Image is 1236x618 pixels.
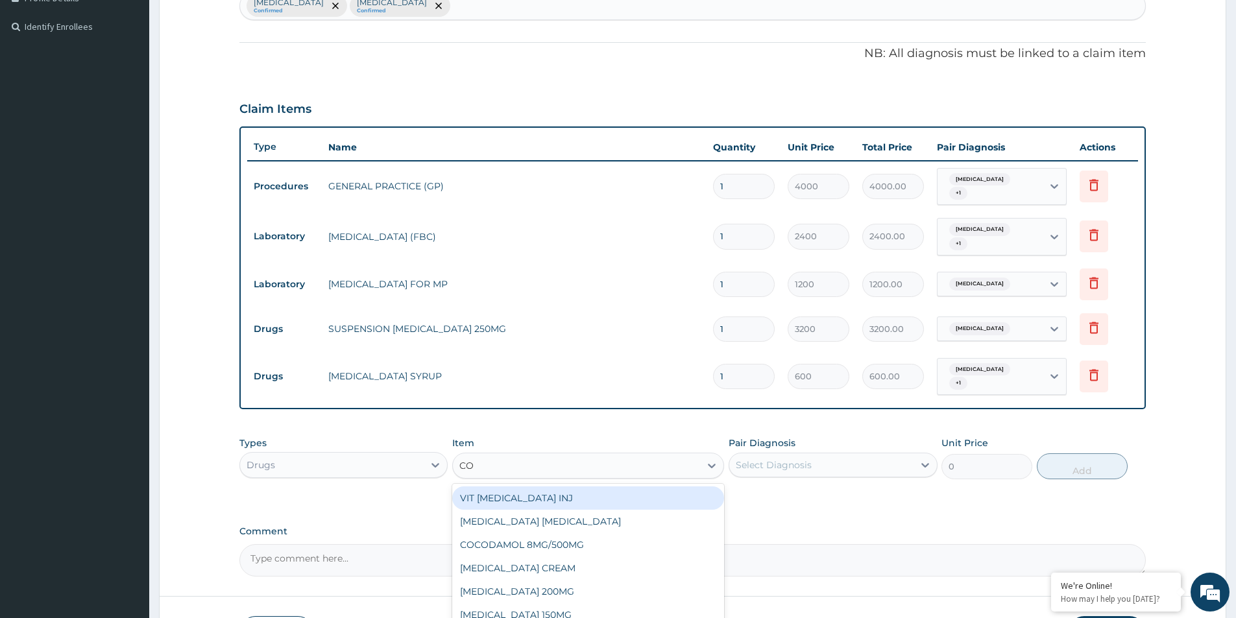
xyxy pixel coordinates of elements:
[949,173,1010,186] span: [MEDICAL_DATA]
[949,278,1010,291] span: [MEDICAL_DATA]
[322,271,707,297] td: [MEDICAL_DATA] FOR MP
[75,163,179,294] span: We're online!
[452,580,724,603] div: [MEDICAL_DATA] 200MG
[856,134,930,160] th: Total Price
[729,436,795,449] label: Pair Diagnosis
[930,134,1073,160] th: Pair Diagnosis
[452,556,724,580] div: [MEDICAL_DATA] CREAM
[452,486,724,510] div: VIT [MEDICAL_DATA] INJ
[736,458,812,471] div: Select Diagnosis
[239,438,267,449] label: Types
[949,322,1010,335] span: [MEDICAL_DATA]
[6,354,247,399] textarea: Type your message and hit 'Enter'
[1061,593,1171,604] p: How may I help you today?
[239,45,1146,62] p: NB: All diagnosis must be linked to a claim item
[213,6,244,38] div: Minimize live chat window
[239,526,1146,537] label: Comment
[949,237,967,250] span: + 1
[452,533,724,556] div: COCODAMOL 8MG/500MG
[452,436,474,449] label: Item
[949,223,1010,236] span: [MEDICAL_DATA]
[247,364,322,388] td: Drugs
[247,174,322,198] td: Procedures
[781,134,856,160] th: Unit Price
[24,65,53,97] img: d_794563401_company_1708531726252_794563401
[67,73,218,89] div: Chat with us now
[322,134,707,160] th: Name
[949,363,1010,376] span: [MEDICAL_DATA]
[1037,453,1128,479] button: Add
[707,134,781,160] th: Quantity
[1073,134,1138,160] th: Actions
[322,316,707,342] td: SUSPENSION [MEDICAL_DATA] 250MG
[247,458,275,471] div: Drugs
[247,224,322,248] td: Laboratory
[239,102,311,117] h3: Claim Items
[247,317,322,341] td: Drugs
[322,173,707,199] td: GENERAL PRACTICE (GP)
[941,436,988,449] label: Unit Price
[247,272,322,296] td: Laboratory
[949,377,967,390] span: + 1
[452,510,724,533] div: [MEDICAL_DATA] [MEDICAL_DATA]
[322,224,707,250] td: [MEDICAL_DATA] (FBC)
[949,187,967,200] span: + 1
[357,8,427,14] small: Confirmed
[254,8,324,14] small: Confirmed
[322,363,707,389] td: [MEDICAL_DATA] SYRUP
[247,135,322,159] th: Type
[1061,580,1171,591] div: We're Online!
